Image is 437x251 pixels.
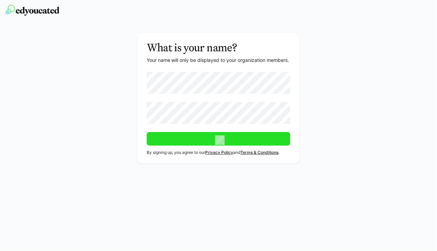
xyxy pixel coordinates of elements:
p: Your name will only be displayed to your organization members. [147,57,291,64]
p: By signing up, you agree to our and . [147,150,291,155]
img: edyoucated [5,5,59,16]
h3: What is your name? [147,41,291,54]
a: Privacy Policy [206,150,234,155]
a: Terms & Conditions [241,150,279,155]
